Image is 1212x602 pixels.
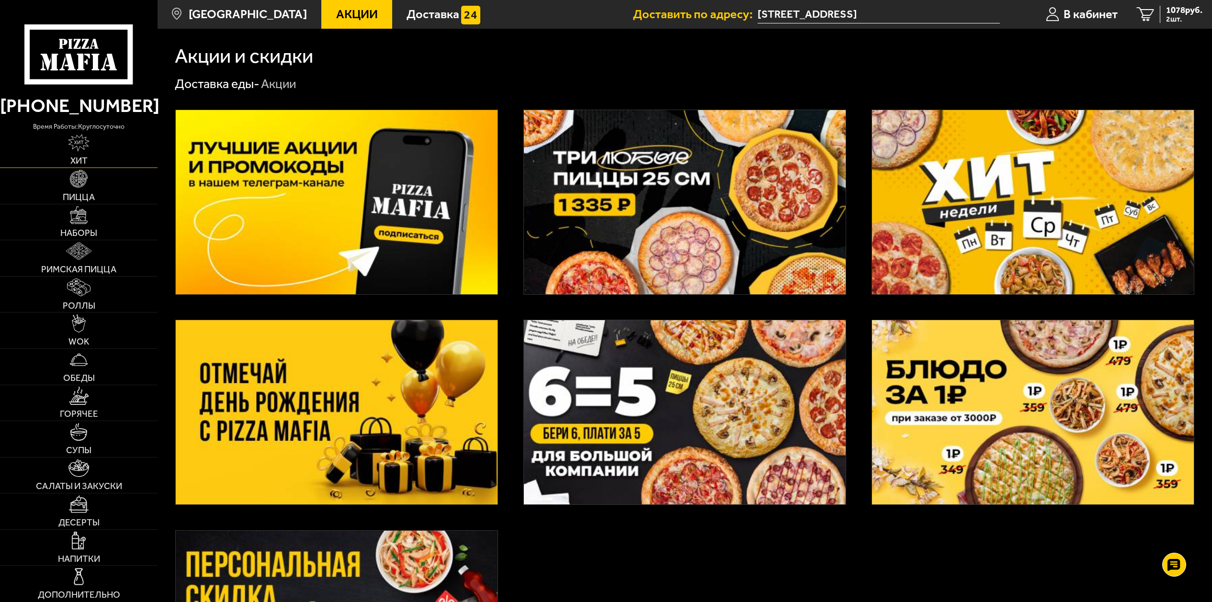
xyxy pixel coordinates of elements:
[38,591,120,600] span: Дополнительно
[633,8,758,20] span: Доставить по адресу:
[70,156,88,166] span: Хит
[758,6,1000,23] input: Ваш адрес доставки
[63,193,95,202] span: Пицца
[41,265,116,274] span: Римская пицца
[63,301,95,311] span: Роллы
[58,518,100,527] span: Десерты
[36,482,122,491] span: Салаты и закуски
[66,446,91,455] span: Супы
[1064,8,1118,20] span: В кабинет
[336,8,378,20] span: Акции
[60,229,97,238] span: Наборы
[1166,15,1202,23] span: 2 шт.
[175,76,260,91] a: Доставка еды-
[758,6,1000,23] span: Россия, Санкт-Петербург, Варшавская улица, 55к1
[68,337,89,346] span: WOK
[60,410,98,419] span: Горячее
[175,46,313,66] h1: Акции и скидки
[1166,6,1202,14] span: 1078 руб.
[63,374,95,383] span: Обеды
[461,6,480,25] img: 15daf4d41897b9f0e9f617042186c801.svg
[58,555,100,564] span: Напитки
[261,76,296,92] div: Акции
[407,8,459,20] span: Доставка
[189,8,307,20] span: [GEOGRAPHIC_DATA]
